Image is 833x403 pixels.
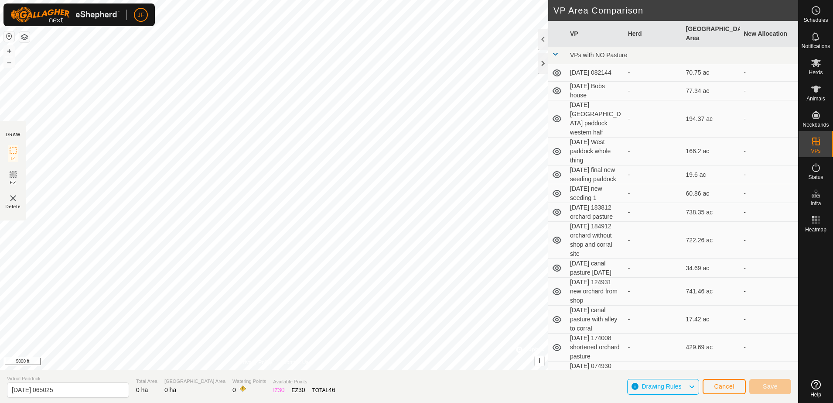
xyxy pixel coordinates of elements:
[740,184,798,203] td: -
[570,52,628,59] span: VPs with NO Pasture
[567,100,625,138] td: [DATE] [GEOGRAPHIC_DATA] paddock western half
[811,148,820,154] span: VPs
[4,57,14,68] button: –
[535,356,544,366] button: i
[328,386,335,393] span: 46
[628,264,679,273] div: -
[683,278,741,306] td: 741.46 ac
[683,165,741,184] td: 19.6 ac
[19,32,30,42] button: Map Layers
[749,379,791,394] button: Save
[11,155,16,162] span: IZ
[10,7,119,23] img: Gallagher Logo
[273,378,335,386] span: Available Points
[6,131,20,138] div: DRAW
[567,259,625,278] td: [DATE] canal pasture [DATE]
[763,383,778,390] span: Save
[232,378,266,385] span: Watering Points
[740,203,798,222] td: -
[683,184,741,203] td: 60.86 ac
[628,147,679,156] div: -
[628,86,679,96] div: -
[802,122,829,127] span: Neckbands
[4,31,14,42] button: Reset Map
[239,358,272,366] a: Privacy Policy
[628,114,679,124] div: -
[683,138,741,165] td: 166.2 ac
[802,44,830,49] span: Notifications
[567,203,625,222] td: [DATE] 183812 orchard pasture
[683,64,741,82] td: 70.75 ac
[567,278,625,306] td: [DATE] 124931 new orchard from shop
[6,203,21,210] span: Delete
[628,236,679,245] div: -
[567,306,625,334] td: [DATE] canal pasture with alley to corral
[683,203,741,222] td: 738.35 ac
[625,21,683,47] th: Herd
[740,64,798,82] td: -
[567,165,625,184] td: [DATE] final new seeding paddock
[7,375,129,382] span: Virtual Paddock
[567,64,625,82] td: [DATE] 082144
[567,222,625,259] td: [DATE] 184912 orchard without shop and corral site
[628,287,679,296] div: -
[628,343,679,352] div: -
[628,189,679,198] div: -
[567,334,625,362] td: [DATE] 174008 shortened orchard pasture
[808,175,823,180] span: Status
[628,315,679,324] div: -
[628,208,679,217] div: -
[740,362,798,399] td: -
[806,96,825,101] span: Animals
[740,334,798,362] td: -
[567,138,625,165] td: [DATE] West paddock whole thing
[628,170,679,179] div: -
[278,386,285,393] span: 30
[298,386,305,393] span: 30
[567,362,625,399] td: [DATE] 074930 new orchard paddock after firmware update
[683,21,741,47] th: [GEOGRAPHIC_DATA] Area
[567,184,625,203] td: [DATE] new seeding 1
[683,362,741,399] td: 709.34 ac
[567,82,625,100] td: [DATE] Bobs house
[10,179,17,186] span: EZ
[567,21,625,47] th: VP
[683,306,741,334] td: 17.42 ac
[628,68,679,77] div: -
[740,259,798,278] td: -
[740,222,798,259] td: -
[8,193,18,203] img: VP
[136,378,157,385] span: Total Area
[642,383,681,390] span: Drawing Rules
[553,5,798,16] h2: VP Area Comparison
[683,82,741,100] td: 77.34 ac
[740,165,798,184] td: -
[683,334,741,362] td: 429.69 ac
[232,386,236,393] span: 0
[136,386,148,393] span: 0 ha
[273,386,284,395] div: IZ
[714,383,734,390] span: Cancel
[539,357,540,365] span: i
[803,17,828,23] span: Schedules
[810,392,821,397] span: Help
[740,138,798,165] td: -
[164,378,225,385] span: [GEOGRAPHIC_DATA] Area
[703,379,746,394] button: Cancel
[740,100,798,138] td: -
[810,201,821,206] span: Infra
[137,10,144,20] span: JF
[740,306,798,334] td: -
[292,386,305,395] div: EZ
[683,100,741,138] td: 194.37 ac
[799,376,833,401] a: Help
[805,227,826,232] span: Heatmap
[683,259,741,278] td: 34.69 ac
[809,70,823,75] span: Herds
[312,386,335,395] div: TOTAL
[4,46,14,56] button: +
[740,278,798,306] td: -
[164,386,176,393] span: 0 ha
[683,222,741,259] td: 722.26 ac
[283,358,308,366] a: Contact Us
